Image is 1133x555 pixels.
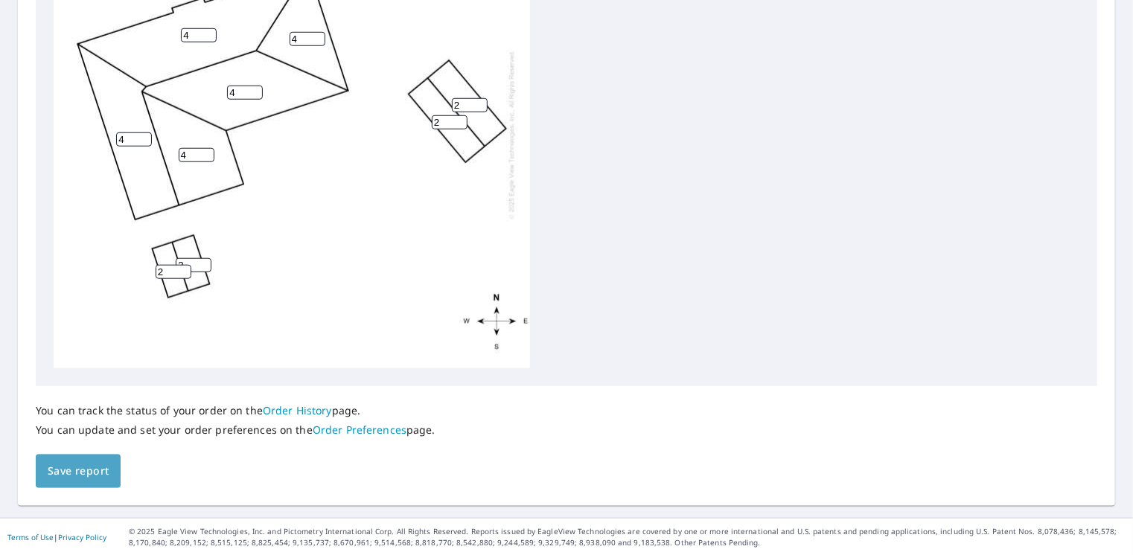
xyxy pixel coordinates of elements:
[36,455,121,488] button: Save report
[129,526,1126,548] p: © 2025 Eagle View Technologies, Inc. and Pictometry International Corp. All Rights Reserved. Repo...
[48,462,109,481] span: Save report
[58,532,106,542] a: Privacy Policy
[7,532,54,542] a: Terms of Use
[263,403,332,417] a: Order History
[36,423,435,437] p: You can update and set your order preferences on the page.
[313,423,406,437] a: Order Preferences
[36,404,435,417] p: You can track the status of your order on the page.
[7,533,106,542] p: |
